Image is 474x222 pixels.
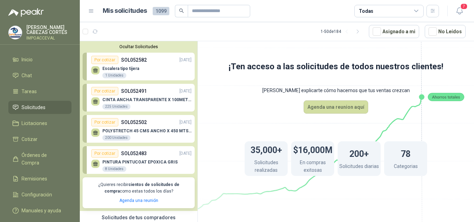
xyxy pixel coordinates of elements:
[22,151,65,167] span: Órdenes de Compra
[102,160,178,165] p: PINTURA PINTUCOAT EPOXICA GRIS
[179,88,192,95] p: [DATE]
[119,198,158,203] a: Agenda una reunión
[8,85,71,98] a: Tareas
[26,36,71,40] p: IMPOACCEVAL
[369,25,419,38] button: Asignado a mi
[83,115,195,143] a: Por cotizarSOL052502[DATE] POLYSTRETCH 45 CMS ANCHO X 450 MTS LONG200 Unidades
[153,7,169,15] span: 1099
[394,162,418,172] p: Categorias
[91,87,118,95] div: Por cotizar
[102,135,130,141] div: 200 Unidades
[321,26,363,37] div: 1 - 50 de 184
[8,8,44,17] img: Logo peakr
[179,150,192,157] p: [DATE]
[304,100,368,114] button: Agenda una reunion aquí
[22,175,47,183] span: Remisiones
[8,133,71,146] a: Cotizar
[104,182,179,194] b: cientos de solicitudes de compra
[291,159,334,176] p: En compras exitosas
[8,53,71,66] a: Inicio
[179,8,184,13] span: search
[293,142,332,157] h1: $16,000M
[102,166,126,172] div: 8 Unidades
[8,172,71,185] a: Remisiones
[87,181,191,195] p: ¿Quieres recibir como estas todos los días?
[179,119,192,126] p: [DATE]
[401,145,410,161] h1: 78
[80,41,197,211] div: Ocultar SolicitudesPor cotizarSOL052582[DATE] Escalera tipo tijera1 UnidadesPor cotizarSOL052491[...
[8,101,71,114] a: Solicitudes
[22,56,33,63] span: Inicio
[339,162,379,172] p: Solicitudes diarias
[359,7,373,15] div: Todas
[121,118,147,126] p: SOL052502
[103,6,147,16] h1: Mis solicitudes
[102,104,130,109] div: 225 Unidades
[121,56,147,64] p: SOL052582
[22,135,37,143] span: Cotizar
[349,145,369,161] h1: 200+
[460,3,468,10] span: 7
[102,73,126,78] div: 1 Unidades
[102,128,192,133] p: POLYSTRETCH 45 CMS ANCHO X 450 MTS LONG
[179,57,192,63] p: [DATE]
[22,104,45,111] span: Solicitudes
[91,149,118,158] div: Por cotizar
[245,159,288,176] p: Solicitudes realizadas
[91,118,118,126] div: Por cotizar
[8,69,71,82] a: Chat
[22,207,61,214] span: Manuales y ayuda
[22,119,47,127] span: Licitaciones
[91,56,118,64] div: Por cotizar
[102,66,139,71] p: Escalera tipo tijera
[22,191,52,198] span: Configuración
[83,146,195,174] a: Por cotizarSOL052483[DATE] PINTURA PINTUCOAT EPOXICA GRIS8 Unidades
[8,188,71,201] a: Configuración
[83,84,195,112] a: Por cotizarSOL052491[DATE] CINTA ANCHA TRANSPARENTE X 100METROS225 Unidades
[8,149,71,169] a: Órdenes de Compra
[425,25,466,38] button: No Leídos
[453,5,466,17] button: 7
[121,150,147,157] p: SOL052483
[22,72,32,79] span: Chat
[8,204,71,217] a: Manuales y ayuda
[121,87,147,95] p: SOL052491
[8,117,71,130] a: Licitaciones
[9,26,22,39] img: Company Logo
[26,25,71,35] p: [PERSON_NAME] CABEZAS CORTES
[22,88,37,95] span: Tareas
[83,44,195,49] button: Ocultar Solicitudes
[251,142,282,157] h1: 35,000+
[102,97,192,102] p: CINTA ANCHA TRANSPARENTE X 100METROS
[83,53,195,80] a: Por cotizarSOL052582[DATE] Escalera tipo tijera1 Unidades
